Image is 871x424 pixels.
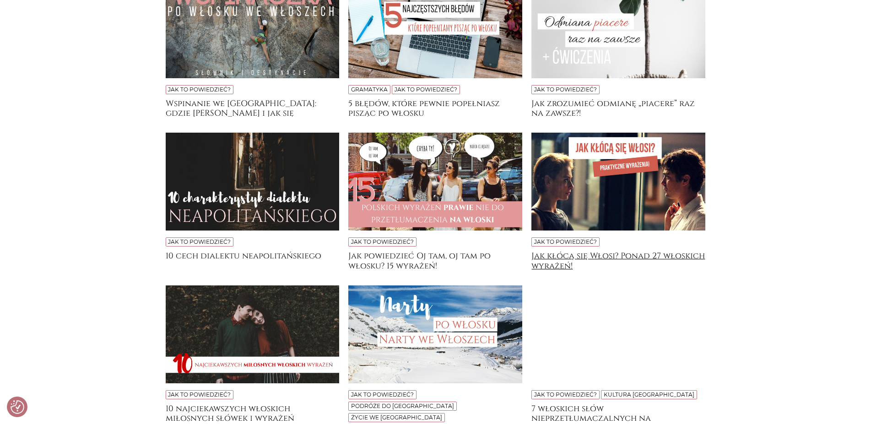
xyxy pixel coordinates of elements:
a: 5 błędów, które pewnie popełniasz pisząc po włosku [348,99,522,117]
a: Jak powiedzieć Oj tam, oj tam po włosku? 15 wyrażeń! [348,251,522,269]
a: 10 najciekawszych włoskich miłosnych słówek i wyrażeń [166,404,340,422]
a: Życie we [GEOGRAPHIC_DATA] [351,414,442,421]
a: 7 włoskich słów nieprzetłumaczalnych na [GEOGRAPHIC_DATA] [531,404,705,422]
img: Revisit consent button [11,400,24,414]
a: Wspinanie we [GEOGRAPHIC_DATA]: gdzie [PERSON_NAME] i jak się dogadać? [166,99,340,117]
a: Jak to powiedzieć? [351,238,414,245]
a: Jak to powiedzieć? [168,86,231,93]
a: Jak zrozumieć odmianę „piacere” raz na zawsze?! [531,99,705,117]
a: Gramatyka [351,86,388,93]
a: Jak to powiedzieć? [534,391,597,398]
a: Kultura [GEOGRAPHIC_DATA] [604,391,694,398]
a: Jak to powiedzieć? [168,391,231,398]
a: Jak to powiedzieć? [534,238,597,245]
a: Jak kłócą się Włosi? Ponad 27 włoskich wyrażeń! [531,251,705,269]
a: Jak to powiedzieć? [351,391,414,398]
a: Jak to powiedzieć? [395,86,457,93]
a: Jak to powiedzieć? [534,86,597,93]
a: 10 cech dialektu neapolitańskiego [166,251,340,269]
a: Podróże do [GEOGRAPHIC_DATA] [351,403,454,409]
button: Preferencje co do zgód [11,400,24,414]
a: Jak to powiedzieć? [168,238,231,245]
